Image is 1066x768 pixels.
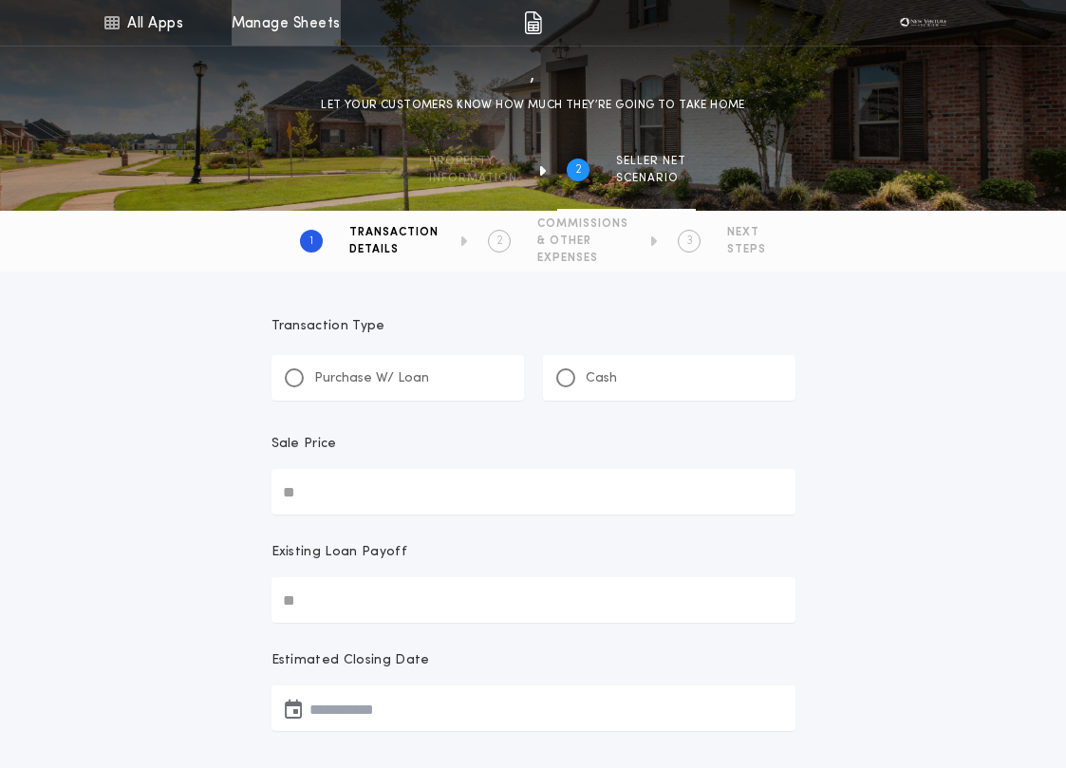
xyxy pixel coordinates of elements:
span: information [429,171,517,186]
span: EXPENSES [537,251,628,266]
h2: 1 [309,234,313,249]
span: COMMISSIONS [537,216,628,232]
h2: 3 [686,234,693,249]
input: Existing Loan Payoff [271,577,795,623]
p: Transaction Type [271,317,795,336]
p: Cash [586,369,617,388]
p: Estimated Closing Date [271,651,795,670]
input: Sale Price [271,469,795,515]
span: SCENARIO [616,171,686,186]
h1: , [530,60,536,90]
img: vs-icon [894,13,951,32]
p: LET YOUR CUSTOMERS KNOW HOW MUCH THEY’RE GOING TO TAKE HOME [321,96,745,115]
span: TRANSACTION [349,225,439,240]
span: NEXT [727,225,766,240]
p: Sale Price [271,435,337,454]
span: Property [429,154,517,169]
p: Existing Loan Payoff [271,543,407,562]
h2: 2 [575,162,582,178]
span: DETAILS [349,242,439,257]
img: img [524,11,542,34]
span: & OTHER [537,234,628,249]
span: STEPS [727,242,766,257]
span: SELLER NET [616,154,686,169]
h2: 2 [496,234,503,249]
p: Purchase W/ Loan [314,369,429,388]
